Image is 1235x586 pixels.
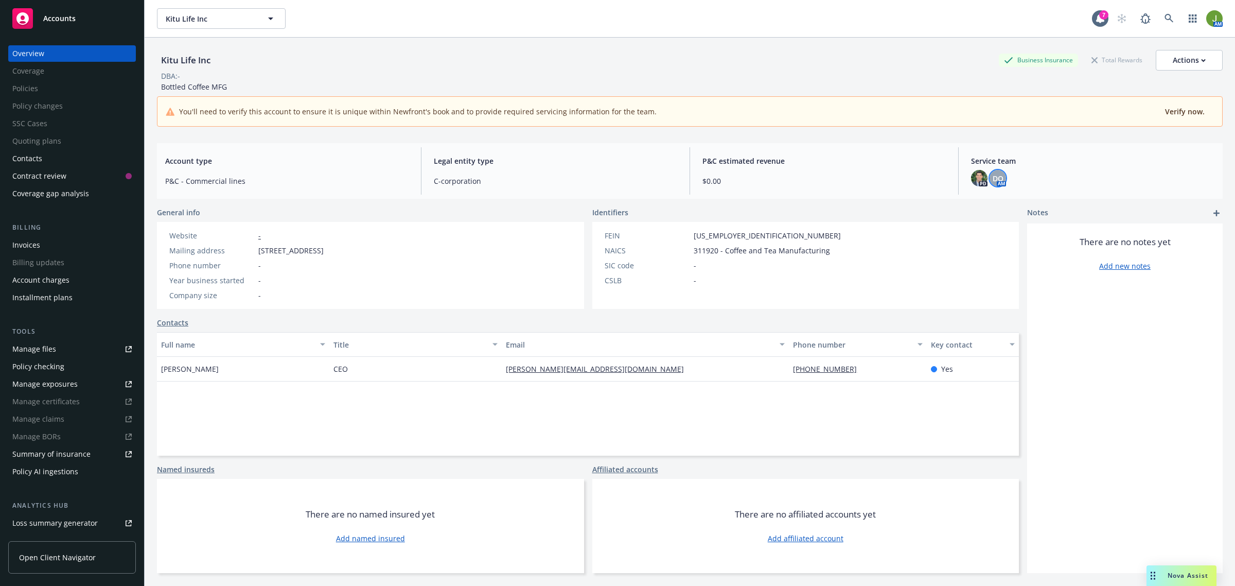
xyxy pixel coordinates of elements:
img: photo [1206,10,1223,27]
span: [US_EMPLOYER_IDENTIFICATION_NUMBER] [694,230,841,241]
span: P&C - Commercial lines [165,176,409,186]
div: Full name [161,339,314,350]
img: photo [971,170,987,186]
a: Loss summary generator [8,515,136,531]
a: Invoices [8,237,136,253]
span: Manage certificates [8,393,136,410]
a: Manage exposures [8,376,136,392]
a: [PERSON_NAME][EMAIL_ADDRESS][DOMAIN_NAME] [506,364,692,374]
a: Contacts [157,317,188,328]
div: Email [506,339,773,350]
span: Verify now. [1165,107,1205,116]
span: [STREET_ADDRESS] [258,245,324,256]
a: Account charges [8,272,136,288]
a: Named insureds [157,464,215,475]
div: Invoices [12,237,40,253]
div: Overview [12,45,44,62]
span: [PERSON_NAME] [161,364,219,374]
div: Manage files [12,341,56,357]
div: SIC code [605,260,690,271]
div: Contacts [12,150,42,167]
div: Year business started [169,275,254,286]
span: Manage claims [8,411,136,427]
div: Title [333,339,486,350]
div: DBA: - [161,71,180,81]
div: Company size [169,290,254,301]
span: CEO [333,364,348,374]
button: Key contact [927,332,1019,357]
span: Coverage [8,63,136,79]
a: Installment plans [8,289,136,306]
div: Phone number [169,260,254,271]
a: Start snowing [1111,8,1132,29]
div: Kitu Life Inc [157,54,215,67]
a: - [258,231,261,240]
div: Total Rewards [1086,54,1148,66]
span: - [258,275,261,286]
a: Switch app [1183,8,1203,29]
span: Account type [165,156,409,166]
div: Policy checking [12,358,64,375]
div: CSLB [605,275,690,286]
span: Policy changes [8,98,136,114]
span: - [694,260,696,271]
span: Service team [971,156,1214,166]
div: 7 [1099,10,1108,20]
span: $0.00 [702,176,946,186]
span: Nova Assist [1168,571,1208,580]
button: Title [329,332,502,357]
div: Mailing address [169,245,254,256]
span: Bottled Coffee MFG [161,82,227,92]
div: Phone number [793,339,911,350]
span: Open Client Navigator [19,552,96,563]
div: Summary of insurance [12,446,91,462]
a: Policy AI ingestions [8,463,136,480]
div: Drag to move [1146,565,1159,586]
span: Identifiers [592,207,628,218]
a: [PHONE_NUMBER] [793,364,865,374]
span: C-corporation [434,176,677,186]
div: NAICS [605,245,690,256]
span: - [258,260,261,271]
a: Contract review [8,168,136,184]
span: You'll need to verify this account to ensure it is unique within Newfront's book and to provide r... [179,106,657,117]
span: There are no affiliated accounts yet [735,508,876,521]
span: Kitu Life Inc [166,13,255,24]
a: Add affiliated account [768,533,843,544]
span: SSC Cases [8,115,136,132]
a: Contacts [8,150,136,167]
span: Notes [1027,207,1048,219]
div: Coverage gap analysis [12,185,89,202]
span: - [694,275,696,286]
div: Account charges [12,272,69,288]
div: Loss summary generator [12,515,98,531]
div: Billing [8,222,136,233]
span: Manage BORs [8,428,136,445]
button: Nova Assist [1146,565,1216,586]
a: Add named insured [336,533,405,544]
button: Actions [1156,50,1223,71]
span: 311920 - Coffee and Tea Manufacturing [694,245,830,256]
div: Actions [1173,50,1206,70]
div: Business Insurance [999,54,1078,66]
div: Analytics hub [8,501,136,511]
span: DO [993,173,1003,184]
span: Accounts [43,14,76,23]
a: Overview [8,45,136,62]
div: Contract review [12,168,66,184]
span: Quoting plans [8,133,136,149]
span: - [258,290,261,301]
span: Policies [8,80,136,97]
a: Coverage gap analysis [8,185,136,202]
div: Installment plans [12,289,73,306]
a: Accounts [8,4,136,33]
span: Yes [941,364,953,374]
div: Policy AI ingestions [12,463,78,480]
button: Full name [157,332,329,357]
span: Billing updates [8,254,136,271]
a: Report a Bug [1135,8,1156,29]
button: Kitu Life Inc [157,8,286,29]
div: Website [169,230,254,241]
span: There are no notes yet [1080,236,1171,248]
